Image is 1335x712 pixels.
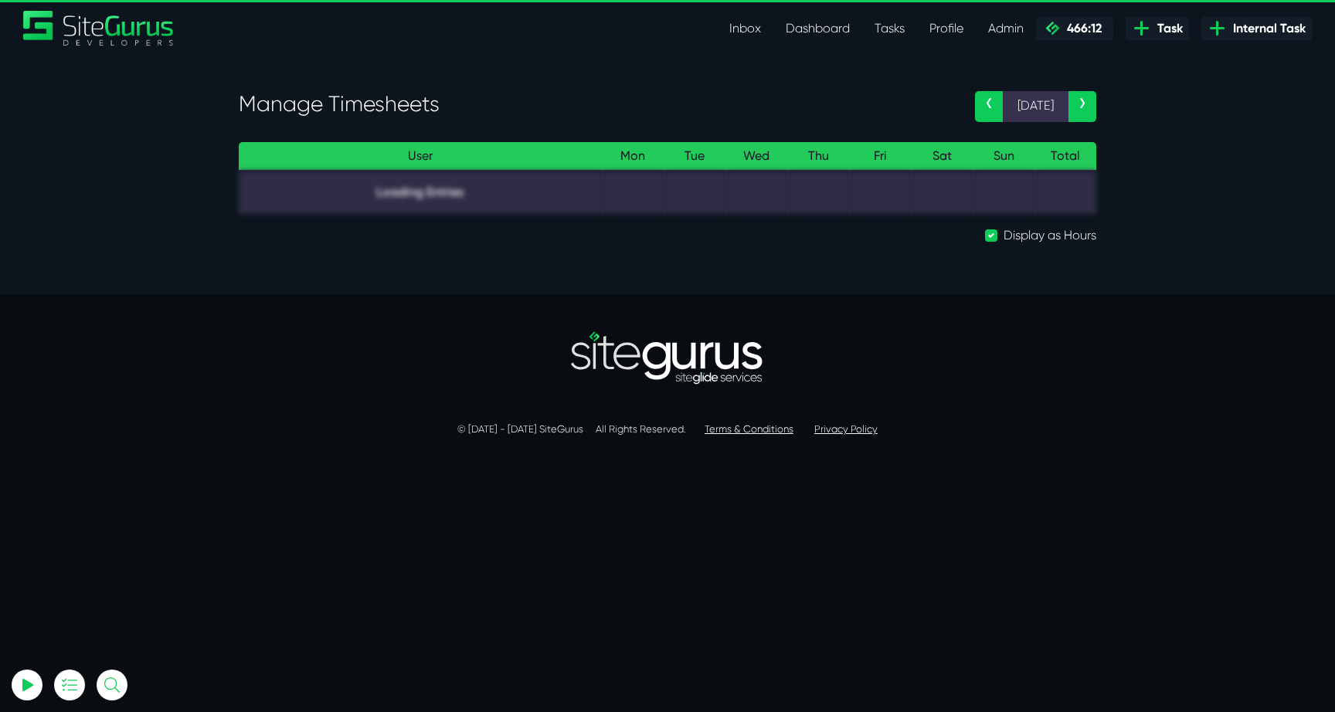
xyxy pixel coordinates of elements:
[239,91,952,117] h3: Manage Timesheets
[1003,91,1068,122] span: [DATE]
[1151,19,1183,38] span: Task
[1061,21,1102,36] span: 466:12
[1068,91,1096,122] a: ›
[975,91,1003,122] a: ‹
[973,142,1034,171] th: Sun
[1227,19,1306,38] span: Internal Task
[705,423,793,435] a: Terms & Conditions
[717,13,773,44] a: Inbox
[725,142,787,171] th: Wed
[1004,226,1096,245] label: Display as Hours
[664,142,725,171] th: Tue
[911,142,973,171] th: Sat
[814,423,878,435] a: Privacy Policy
[1034,142,1096,171] th: Total
[1036,17,1113,40] a: 466:12
[23,11,175,46] img: Sitegurus Logo
[239,142,602,171] th: User
[602,142,664,171] th: Mon
[1126,17,1189,40] a: Task
[773,13,862,44] a: Dashboard
[976,13,1036,44] a: Admin
[1201,17,1312,40] a: Internal Task
[23,11,175,46] a: SiteGurus
[239,422,1096,437] p: © [DATE] - [DATE] SiteGurus All Rights Reserved.
[849,142,911,171] th: Fri
[917,13,976,44] a: Profile
[239,170,602,214] td: Loading Entries
[787,142,849,171] th: Thu
[862,13,917,44] a: Tasks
